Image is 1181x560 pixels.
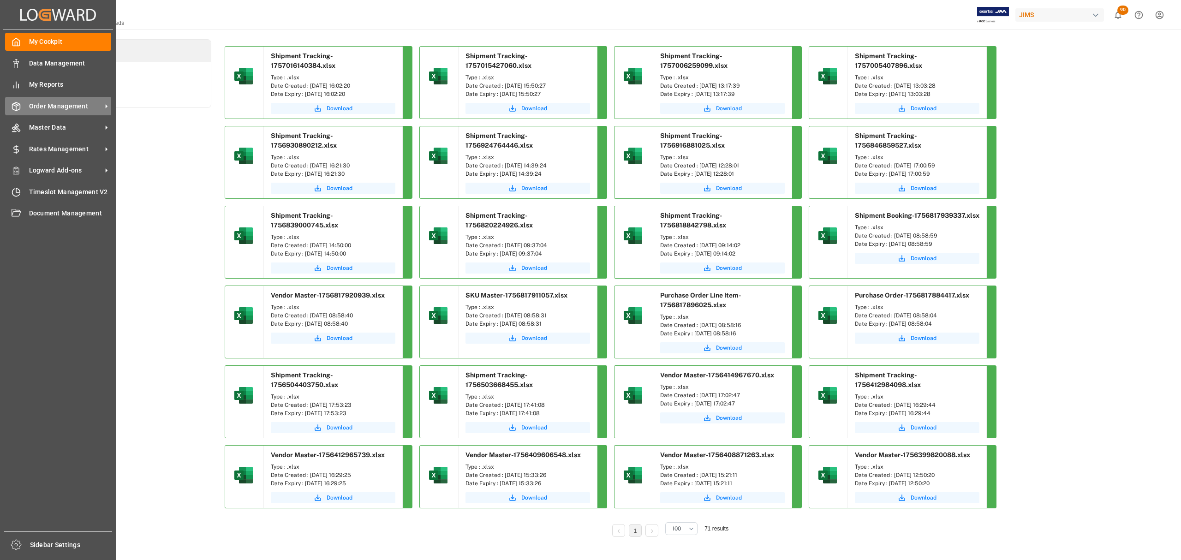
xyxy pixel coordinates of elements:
div: Type : .xlsx [855,73,979,82]
span: Download [327,264,352,272]
div: JIMS [1015,8,1104,22]
span: Download [327,184,352,192]
img: microsoft-excel-2019--v1.png [233,384,255,406]
div: Date Created : [DATE] 17:53:23 [271,401,395,409]
div: Date Created : [DATE] 08:58:31 [465,311,590,320]
img: microsoft-excel-2019--v1.png [622,464,644,486]
div: Date Created : [DATE] 16:02:20 [271,82,395,90]
button: Download [271,262,395,274]
span: Purchase Order-1756817884417.xlsx [855,292,969,299]
span: Vendor Master-1756399820088.xlsx [855,451,970,459]
li: Previous Page [612,524,625,537]
a: Download [660,103,785,114]
a: Download [271,492,395,503]
div: Date Expiry : [DATE] 09:37:04 [465,250,590,258]
img: microsoft-excel-2019--v1.png [817,225,839,247]
div: Type : .xlsx [465,73,590,82]
span: Shipment Tracking-1756839000745.xlsx [271,212,338,229]
img: microsoft-excel-2019--v1.png [622,225,644,247]
span: Download [716,494,742,502]
span: Order Management [29,101,102,111]
div: Date Expiry : [DATE] 12:28:01 [660,170,785,178]
div: Type : .xlsx [465,233,590,241]
div: Date Expiry : [DATE] 08:58:16 [660,329,785,338]
span: SKU Master-1756817911057.xlsx [465,292,567,299]
span: Master Data [29,123,102,132]
div: Type : .xlsx [660,233,785,241]
button: Download [465,333,590,344]
button: Download [855,253,979,264]
a: Document Management [5,204,111,222]
div: Date Created : [DATE] 09:14:02 [660,241,785,250]
button: Download [855,183,979,194]
img: microsoft-excel-2019--v1.png [622,304,644,327]
div: Date Created : [DATE] 15:50:27 [465,82,590,90]
button: open menu [665,522,698,535]
div: Date Created : [DATE] 16:29:25 [271,471,395,479]
span: Download [911,254,936,262]
a: Download [271,103,395,114]
div: Date Expiry : [DATE] 13:03:28 [855,90,979,98]
img: microsoft-excel-2019--v1.png [427,225,449,247]
span: Download [521,264,547,272]
img: Exertis%20JAM%20-%20Email%20Logo.jpg_1722504956.jpg [977,7,1009,23]
div: Date Expiry : [DATE] 08:58:40 [271,320,395,328]
div: Date Expiry : [DATE] 15:33:26 [465,479,590,488]
button: Download [465,103,590,114]
a: Activity [42,85,211,107]
span: Download [327,494,352,502]
a: Download [660,412,785,423]
button: Download [465,183,590,194]
span: Vendor Master-1756408871263.xlsx [660,451,774,459]
button: Download [855,422,979,433]
span: Download [521,494,547,502]
div: Date Created : [DATE] 08:58:16 [660,321,785,329]
div: Date Expiry : [DATE] 09:14:02 [660,250,785,258]
a: Download [660,342,785,353]
img: microsoft-excel-2019--v1.png [817,145,839,167]
img: microsoft-excel-2019--v1.png [233,65,255,87]
div: Type : .xlsx [855,223,979,232]
button: Download [465,262,590,274]
img: microsoft-excel-2019--v1.png [817,384,839,406]
div: Type : .xlsx [660,73,785,82]
span: Shipment Tracking-1757005407896.xlsx [855,52,922,69]
button: Download [465,492,590,503]
a: Downloads [42,40,211,62]
button: Download [465,422,590,433]
button: Download [855,492,979,503]
button: Download [271,422,395,433]
img: microsoft-excel-2019--v1.png [427,464,449,486]
div: Date Created : [DATE] 12:50:20 [855,471,979,479]
div: Date Created : [DATE] 15:33:26 [465,471,590,479]
div: Type : .xlsx [660,313,785,321]
span: 100 [672,524,681,533]
div: Date Created : [DATE] 16:21:30 [271,161,395,170]
a: Timeslot Management V2 [5,183,111,201]
div: Date Expiry : [DATE] 17:02:47 [660,399,785,408]
a: Tasks [42,62,211,85]
img: microsoft-excel-2019--v1.png [817,65,839,87]
div: Date Expiry : [DATE] 16:21:30 [271,170,395,178]
a: Download [660,183,785,194]
img: microsoft-excel-2019--v1.png [817,464,839,486]
button: Download [660,262,785,274]
div: Type : .xlsx [271,303,395,311]
span: Download [327,334,352,342]
span: Vendor Master-1756817920939.xlsx [271,292,385,299]
img: microsoft-excel-2019--v1.png [622,384,644,406]
img: microsoft-excel-2019--v1.png [233,145,255,167]
span: Data Management [29,59,112,68]
button: Help Center [1128,5,1149,25]
div: Type : .xlsx [465,463,590,471]
span: Shipment Tracking-1757006259099.xlsx [660,52,728,69]
button: Download [660,492,785,503]
div: Type : .xlsx [465,303,590,311]
div: Date Expiry : [DATE] 15:50:27 [465,90,590,98]
div: Date Expiry : [DATE] 16:29:44 [855,409,979,417]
